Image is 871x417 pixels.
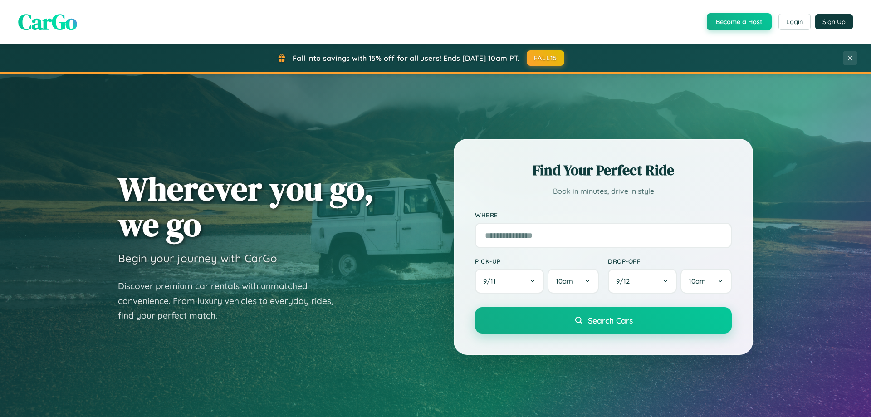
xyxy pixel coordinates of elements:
[18,7,77,37] span: CarGo
[483,277,500,285] span: 9 / 11
[527,50,565,66] button: FALL15
[616,277,634,285] span: 9 / 12
[588,315,633,325] span: Search Cars
[475,307,732,334] button: Search Cars
[778,14,811,30] button: Login
[475,185,732,198] p: Book in minutes, drive in style
[608,257,732,265] label: Drop-off
[475,269,544,294] button: 9/11
[815,14,853,29] button: Sign Up
[707,13,772,30] button: Become a Host
[680,269,732,294] button: 10am
[475,211,732,219] label: Where
[293,54,520,63] span: Fall into savings with 15% off for all users! Ends [DATE] 10am PT.
[475,160,732,180] h2: Find Your Perfect Ride
[608,269,677,294] button: 9/12
[118,251,277,265] h3: Begin your journey with CarGo
[475,257,599,265] label: Pick-up
[118,279,345,323] p: Discover premium car rentals with unmatched convenience. From luxury vehicles to everyday rides, ...
[556,277,573,285] span: 10am
[548,269,599,294] button: 10am
[118,171,374,242] h1: Wherever you go, we go
[689,277,706,285] span: 10am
